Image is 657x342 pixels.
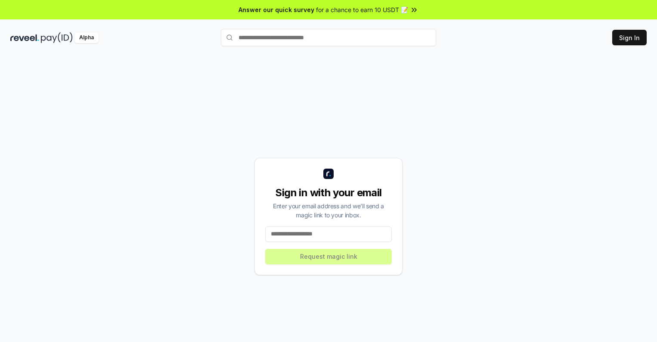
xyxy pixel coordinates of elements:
[74,32,99,43] div: Alpha
[316,5,408,14] span: for a chance to earn 10 USDT 📝
[323,169,334,179] img: logo_small
[239,5,314,14] span: Answer our quick survey
[10,32,39,43] img: reveel_dark
[265,186,392,200] div: Sign in with your email
[612,30,647,45] button: Sign In
[265,201,392,220] div: Enter your email address and we’ll send a magic link to your inbox.
[41,32,73,43] img: pay_id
